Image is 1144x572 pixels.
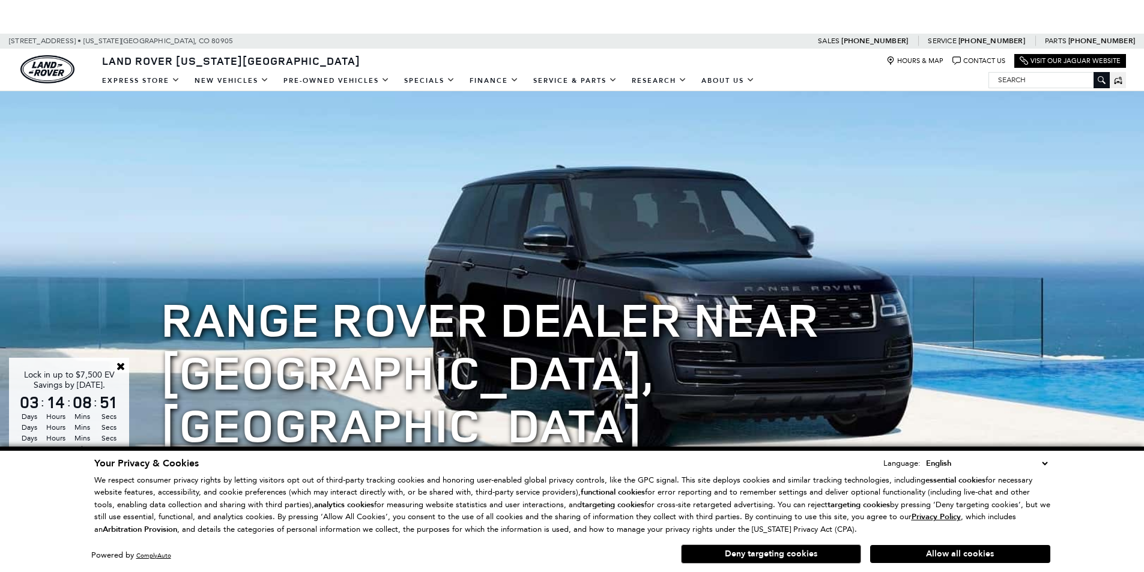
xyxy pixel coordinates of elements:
[91,552,171,559] div: Powered by
[870,545,1050,563] button: Allow all cookies
[71,411,94,422] span: Mins
[912,512,961,521] a: Privacy Policy
[625,70,694,91] a: Research
[136,552,171,559] a: ComplyAuto
[94,474,1050,536] p: We respect consumer privacy rights by letting visitors opt out of third-party tracking cookies an...
[71,444,94,454] span: Mins
[103,524,177,535] strong: Arbitration Provision
[199,34,210,49] span: CO
[828,499,890,510] strong: targeting cookies
[161,292,984,451] h1: Range Rover Dealer near [GEOGRAPHIC_DATA], [GEOGRAPHIC_DATA]
[71,433,94,444] span: Mins
[9,34,82,49] span: [STREET_ADDRESS] •
[97,444,120,454] span: Secs
[681,544,861,564] button: Deny targeting cookies
[20,55,74,83] a: land-rover
[187,70,276,91] a: New Vehicles
[44,444,67,454] span: Hours
[989,73,1109,87] input: Search
[41,393,44,411] span: :
[952,56,1005,65] a: Contact Us
[694,70,762,91] a: About Us
[928,37,956,45] span: Service
[397,70,462,91] a: Specials
[276,70,397,91] a: Pre-Owned Vehicles
[71,394,94,411] span: 08
[24,370,115,390] span: Lock in up to $7,500 EV Savings by [DATE].
[923,457,1050,470] select: Language Select
[95,70,762,91] nav: Main Navigation
[67,393,71,411] span: :
[9,37,233,45] a: [STREET_ADDRESS] • [US_STATE][GEOGRAPHIC_DATA], CO 80905
[20,55,74,83] img: Land Rover
[95,70,187,91] a: EXPRESS STORE
[18,433,41,444] span: Days
[818,37,840,45] span: Sales
[44,411,67,422] span: Hours
[95,53,368,68] a: Land Rover [US_STATE][GEOGRAPHIC_DATA]
[883,459,921,467] div: Language:
[102,53,360,68] span: Land Rover [US_STATE][GEOGRAPHIC_DATA]
[1068,36,1135,46] a: [PHONE_NUMBER]
[314,499,374,510] strong: analytics cookies
[94,393,97,411] span: :
[462,70,526,91] a: Finance
[18,394,41,411] span: 03
[83,34,197,49] span: [US_STATE][GEOGRAPHIC_DATA],
[1020,56,1121,65] a: Visit Our Jaguar Website
[886,56,943,65] a: Hours & Map
[958,36,1025,46] a: [PHONE_NUMBER]
[97,394,120,411] span: 51
[97,433,120,444] span: Secs
[18,411,41,422] span: Days
[44,433,67,444] span: Hours
[97,422,120,433] span: Secs
[44,422,67,433] span: Hours
[18,422,41,433] span: Days
[1045,37,1067,45] span: Parts
[582,499,644,510] strong: targeting cookies
[94,457,199,470] span: Your Privacy & Cookies
[912,511,961,522] u: Privacy Policy
[581,487,645,498] strong: functional cookies
[44,394,67,411] span: 14
[97,411,120,422] span: Secs
[18,444,41,454] span: Days
[841,36,908,46] a: [PHONE_NUMBER]
[211,34,233,49] span: 80905
[526,70,625,91] a: Service & Parts
[925,475,985,486] strong: essential cookies
[115,361,126,372] a: Close
[71,422,94,433] span: Mins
